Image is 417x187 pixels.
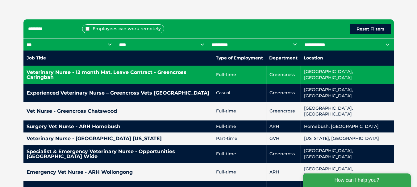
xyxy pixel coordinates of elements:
[266,163,301,181] td: ARH
[301,84,394,102] td: [GEOGRAPHIC_DATA], [GEOGRAPHIC_DATA]
[266,120,301,133] td: ARH
[216,55,263,61] nobr: Type of Employment
[213,145,266,163] td: Full-time
[213,132,266,145] td: Part-time
[301,163,394,181] td: [GEOGRAPHIC_DATA], [GEOGRAPHIC_DATA]
[82,24,164,33] label: Employees can work remotely
[27,149,210,159] h4: Specialist & Emergency Veterinary Nurse - Opportunities [GEOGRAPHIC_DATA] Wide
[27,170,210,175] h4: Emergency Vet Nurse - ARH Wollongong
[301,120,394,133] td: Homebush, [GEOGRAPHIC_DATA]
[213,84,266,102] td: Casual
[269,55,298,61] nobr: Department
[213,163,266,181] td: Full-time
[301,102,394,120] td: [GEOGRAPHIC_DATA], [GEOGRAPHIC_DATA]
[350,24,391,34] button: Reset Filters
[301,132,394,145] td: [US_STATE], [GEOGRAPHIC_DATA]
[304,55,323,61] nobr: Location
[85,27,90,31] input: Employees can work remotely
[301,66,394,84] td: [GEOGRAPHIC_DATA], [GEOGRAPHIC_DATA]
[266,145,301,163] td: Greencross
[266,132,301,145] td: GVH
[4,4,112,17] div: How can I help you?
[27,91,210,96] h4: Experienced Veterinary Nurse – Greencross Vets [GEOGRAPHIC_DATA]
[27,55,46,61] nobr: Job Title
[266,84,301,102] td: Greencross
[27,124,210,129] h4: Surgery Vet Nurse - ARH Homebush
[27,109,210,114] h4: Vet Nurse - Greencross Chatswood
[27,70,210,80] h4: Veterinary Nurse - 12 month Mat. Leave Contract - Greencross Caringbah
[27,136,210,141] h4: Veterinary Nurse - [GEOGRAPHIC_DATA] [US_STATE]
[301,145,394,163] td: [GEOGRAPHIC_DATA], [GEOGRAPHIC_DATA]
[266,66,301,84] td: Greencross
[213,102,266,120] td: Full-time
[213,120,266,133] td: Full-time
[213,66,266,84] td: Full-time
[266,102,301,120] td: Greencross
